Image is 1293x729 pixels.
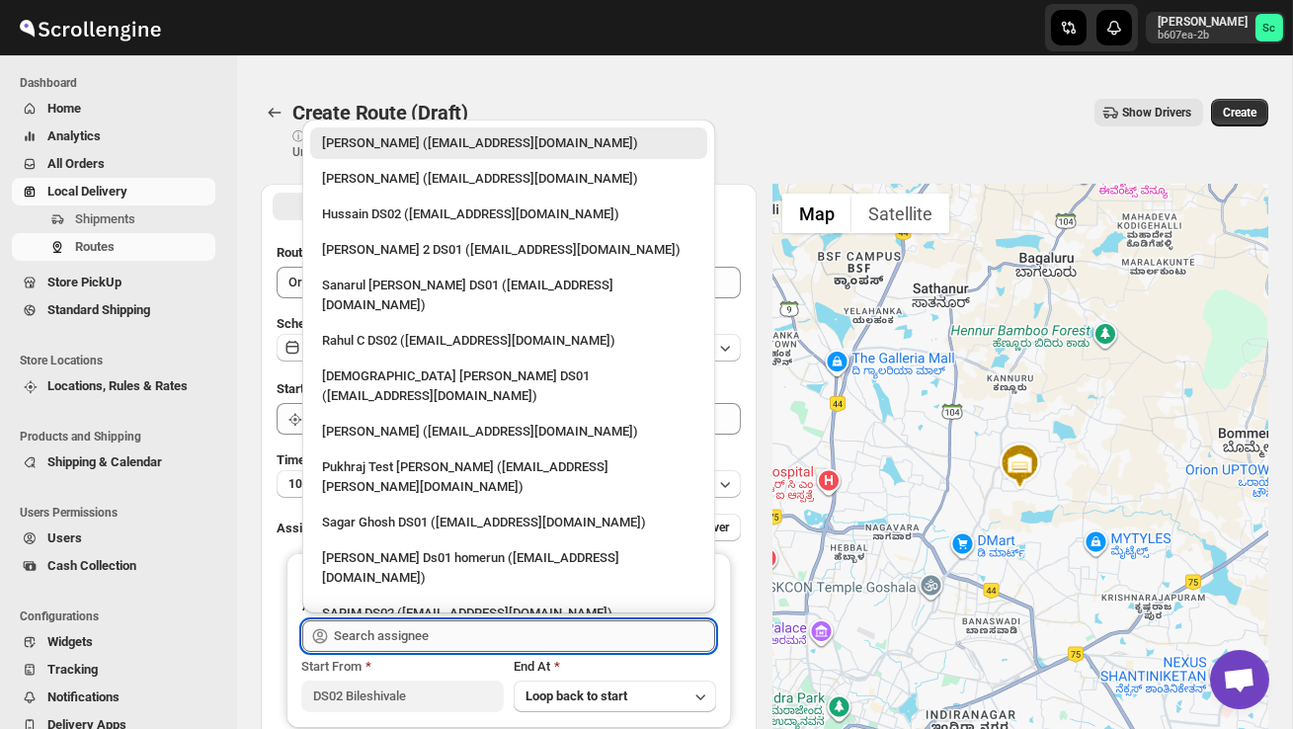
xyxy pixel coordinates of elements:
span: Route Name [277,245,346,260]
button: Show satellite imagery [851,194,949,233]
span: Dashboard [20,75,223,91]
span: Start From [301,659,362,674]
div: SARIM DS02 ([EMAIL_ADDRESS][DOMAIN_NAME]) [322,604,695,623]
button: [DATE]|[DATE] [277,334,741,362]
span: Start Location (Warehouse) [277,381,433,396]
span: Tracking [47,662,98,677]
div: [PERSON_NAME] ([EMAIL_ADDRESS][DOMAIN_NAME]) [322,133,695,153]
p: ⓘ Shipments can also be added from Shipments menu Unrouted tab [292,128,604,160]
div: Rahul C DS02 ([EMAIL_ADDRESS][DOMAIN_NAME]) [322,331,695,351]
p: [PERSON_NAME] [1158,14,1248,30]
div: [PERSON_NAME] Ds01 homerun ([EMAIL_ADDRESS][DOMAIN_NAME]) [322,548,695,588]
li: Mujakkir Benguli (voweh79617@daypey.com) [302,159,715,195]
div: [PERSON_NAME] ([EMAIL_ADDRESS][DOMAIN_NAME]) [322,422,695,442]
span: Notifications [47,689,120,704]
li: SARIM DS02 (xititor414@owlny.com) [302,594,715,629]
span: Local Delivery [47,184,127,199]
span: Sanjay chetri [1255,14,1283,41]
button: User menu [1146,12,1285,43]
a: Open chat [1210,650,1269,709]
span: Users [47,530,82,545]
li: Sagar Ghosh DS01 (loneyoj483@downlor.com) [302,503,715,538]
li: Rahul Chopra (pukhraj@home-run.co) [302,127,715,159]
div: [PERSON_NAME] ([EMAIL_ADDRESS][DOMAIN_NAME]) [322,169,695,189]
span: Home [47,101,81,116]
button: Widgets [12,628,215,656]
button: Routes [12,233,215,261]
span: Create Route (Draft) [292,101,468,124]
div: [DEMOGRAPHIC_DATA] [PERSON_NAME] DS01 ([EMAIL_ADDRESS][DOMAIN_NAME]) [322,366,695,406]
div: Sagar Ghosh DS01 ([EMAIL_ADDRESS][DOMAIN_NAME]) [322,513,695,532]
button: Cash Collection [12,552,215,580]
div: Pukhraj Test [PERSON_NAME] ([EMAIL_ADDRESS][PERSON_NAME][DOMAIN_NAME]) [322,457,695,497]
span: All Orders [47,156,105,171]
li: Pukhraj Test Grewal (lesogip197@pariag.com) [302,447,715,503]
button: Notifications [12,684,215,711]
li: Ali Husain 2 DS01 (petec71113@advitize.com) [302,230,715,266]
div: Hussain DS02 ([EMAIL_ADDRESS][DOMAIN_NAME]) [322,204,695,224]
span: Shipping & Calendar [47,454,162,469]
button: Create [1211,99,1268,126]
button: Show street map [782,194,851,233]
li: Rahul C DS02 (rahul.chopra@home-run.co) [302,321,715,357]
span: Standard Shipping [47,302,150,317]
li: Hussain DS02 (jarav60351@abatido.com) [302,195,715,230]
span: Locations, Rules & Rates [47,378,188,393]
li: Sanarul Haque DS01 (fefifag638@adosnan.com) [302,266,715,321]
button: Tracking [12,656,215,684]
span: Configurations [20,608,223,624]
span: Routes [75,239,115,254]
span: Create [1223,105,1256,121]
div: [PERSON_NAME] 2 DS01 ([EMAIL_ADDRESS][DOMAIN_NAME]) [322,240,695,260]
button: Routes [261,99,288,126]
span: Shipments [75,211,135,226]
button: Locations, Rules & Rates [12,372,215,400]
li: Vikas Rathod (lolegiy458@nalwan.com) [302,412,715,447]
span: Scheduled for [277,316,356,331]
span: Store PickUp [47,275,121,289]
span: Users Permissions [20,505,223,521]
span: Loop back to start [525,688,627,703]
div: Sanarul [PERSON_NAME] DS01 ([EMAIL_ADDRESS][DOMAIN_NAME]) [322,276,695,315]
span: Show Drivers [1122,105,1191,121]
button: Home [12,95,215,122]
button: Show Drivers [1094,99,1203,126]
button: Shipments [12,205,215,233]
button: Analytics [12,122,215,150]
span: 10 minutes [288,476,348,492]
span: Products and Shipping [20,429,223,445]
span: Time Per Stop [277,452,357,467]
span: Cash Collection [47,558,136,573]
button: 10 minutes [277,470,741,498]
button: All Orders [12,150,215,178]
p: b607ea-2b [1158,30,1248,41]
button: Loop back to start [514,681,716,712]
button: Users [12,525,215,552]
li: Sourav Ds01 homerun (bamij29633@eluxeer.com) [302,538,715,594]
img: ScrollEngine [16,3,164,52]
span: Widgets [47,634,93,649]
input: Search assignee [334,620,715,652]
span: Store Locations [20,353,223,368]
div: End At [514,657,716,677]
text: Sc [1263,22,1276,35]
input: Eg: Bengaluru Route [277,267,741,298]
span: Assign to [277,521,330,535]
li: Islam Laskar DS01 (vixib74172@ikowat.com) [302,357,715,412]
button: Shipping & Calendar [12,448,215,476]
span: Analytics [47,128,101,143]
button: All Route Options [273,193,507,220]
